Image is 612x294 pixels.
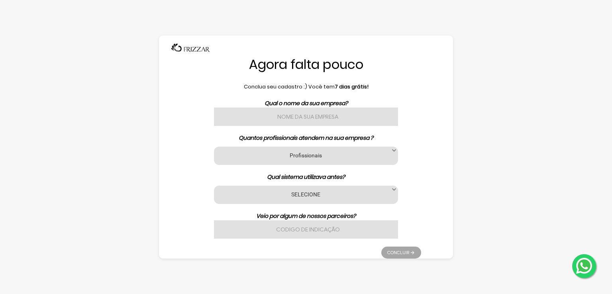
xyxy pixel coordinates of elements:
input: Nome da sua empresa [214,108,398,126]
p: Veio por algum de nossos parceiros? [191,212,421,220]
p: Qual sistema utilizava antes? [191,173,421,181]
h1: Agora falta pouco [191,56,421,73]
input: Codigo de indicação [214,220,398,239]
label: SELECIONE [224,190,388,198]
b: 7 dias grátis! [335,83,369,90]
p: Conclua seu cadastro :) Você tem [191,83,421,91]
p: Qual o nome da sua empresa? [191,99,421,108]
label: Profissionais [224,151,388,159]
img: whatsapp.png [575,256,594,275]
ul: Pagination [381,243,421,259]
p: Quantos profissionais atendem na sua empresa ? [191,134,421,142]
